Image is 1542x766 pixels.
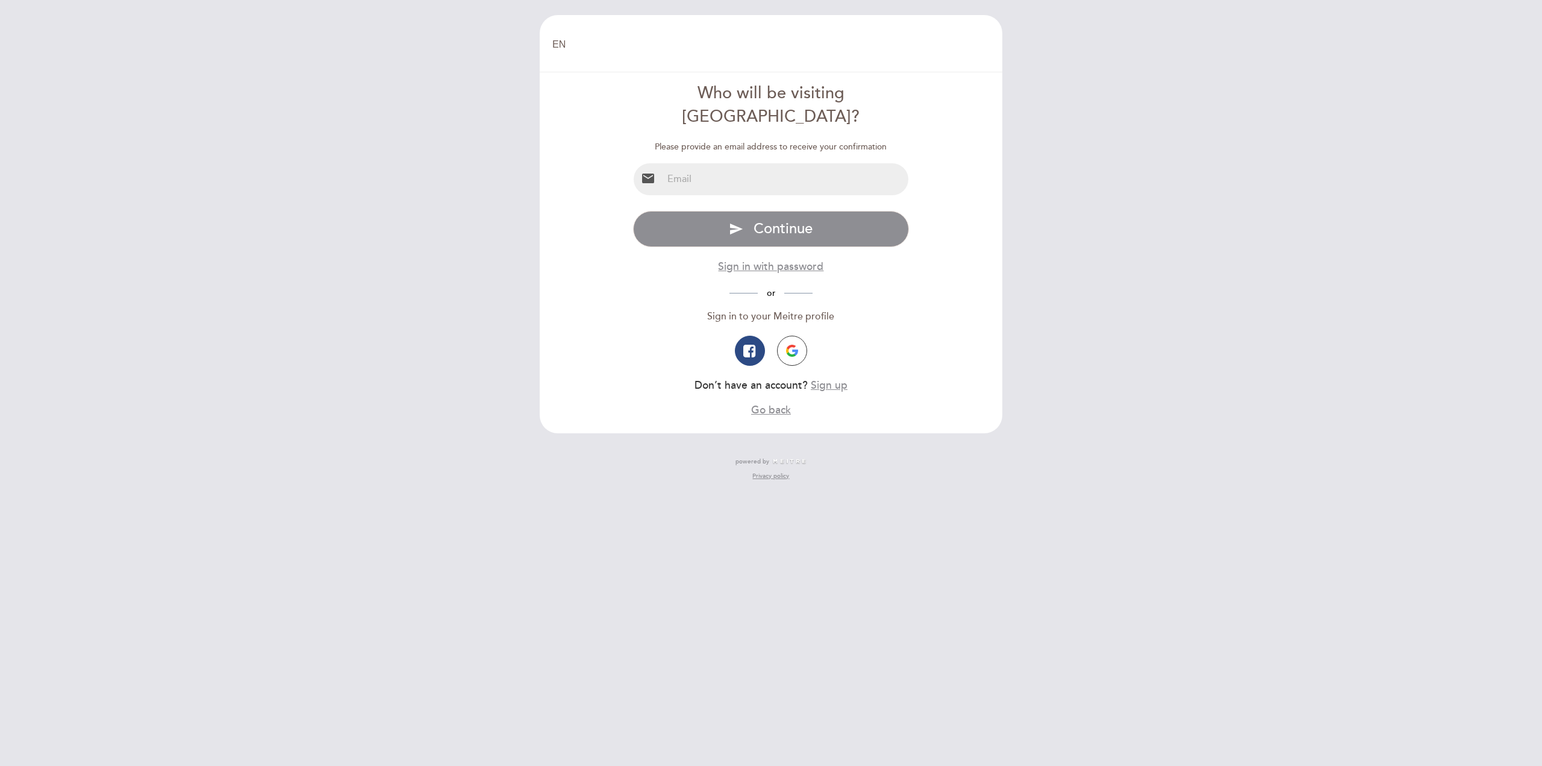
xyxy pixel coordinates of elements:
[735,457,807,466] a: powered by
[735,457,769,466] span: powered by
[751,403,791,418] button: Go back
[695,379,808,392] span: Don’t have an account?
[752,472,789,480] a: Privacy policy
[633,211,910,247] button: send Continue
[633,141,910,153] div: Please provide an email address to receive your confirmation
[786,345,798,357] img: icon-google.png
[663,163,909,195] input: Email
[811,378,847,393] button: Sign up
[641,171,655,186] i: email
[633,310,910,324] div: Sign in to your Meitre profile
[718,259,823,274] button: Sign in with password
[754,220,813,237] span: Continue
[633,82,910,129] div: Who will be visiting [GEOGRAPHIC_DATA]?
[758,288,784,298] span: or
[729,222,743,236] i: send
[772,459,807,465] img: MEITRE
